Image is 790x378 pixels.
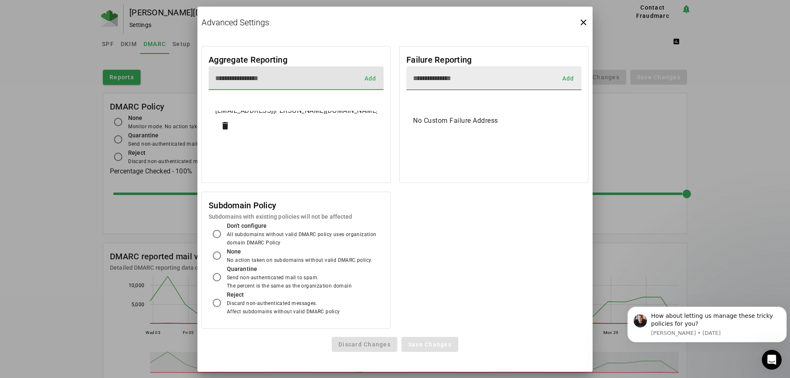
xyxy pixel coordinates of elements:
[227,247,372,256] div: None
[209,53,287,66] mat-card-title: Aggregate Reporting
[227,230,384,247] div: All subdomains without valid DMARC policy uses organization domain DMARC Policy
[197,42,395,187] fm-list-input: Aggregate Reporting
[227,299,340,316] div: Discard non-authenticated messages. Affect subdomains without valid DMARC policy
[762,350,782,370] iframe: Intercom live chat
[555,71,581,85] button: Add
[227,221,384,230] div: Don't configure
[209,199,352,212] mat-card-title: Subdomain Policy
[413,116,575,126] div: No Custom Failure Address
[357,71,384,85] button: Add
[406,53,472,66] mat-card-title: Failure Reporting
[227,273,352,290] div: Send non-authenticated mail to spam. The percent is the same as the organization domain
[624,296,790,374] iframe: Intercom notifications message
[215,106,377,116] div: [EMAIL_ADDRESS][PERSON_NAME][DOMAIN_NAME]
[579,17,588,27] i: close
[227,256,372,264] div: No action taken on subdomains without valid DMARC policy.
[227,264,352,273] div: Quarantine
[395,42,593,187] fm-list-input: Failure Reporting
[227,290,340,299] div: Reject
[209,212,352,221] mat-card-subtitle: Subdomains with existing policies will not be affected
[202,17,269,27] h2: Advanced Settings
